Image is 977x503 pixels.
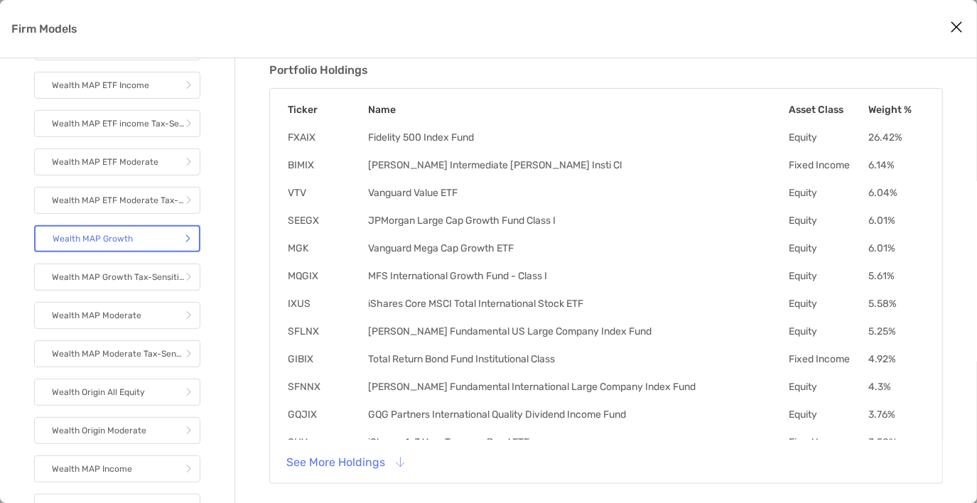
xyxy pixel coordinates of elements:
p: Wealth Origin Moderate [52,421,146,439]
td: JPMorgan Large Cap Growth Fund Class I [368,214,789,227]
button: Close modal [946,17,967,38]
td: BIMIX [287,158,368,172]
a: Wealth MAP Growth Tax-Sensitive [34,264,200,291]
td: MQGIX [287,269,368,283]
p: Wealth MAP Income [52,460,132,477]
td: Equity [788,269,868,283]
td: Fidelity 500 Index Fund [368,131,789,144]
td: Fixed Income [788,436,868,449]
p: Wealth MAP ETF Income [52,76,149,94]
td: [PERSON_NAME] Fundamental International Large Company Index Fund [368,380,789,394]
a: Wealth MAP Growth [34,225,200,252]
td: iShares Core MSCI Total International Stock ETF [368,297,789,310]
td: GIBIX [287,352,368,366]
td: Equity [788,297,868,310]
td: FXAIX [287,131,368,144]
a: Wealth MAP Moderate Tax-Sensitive [34,340,200,367]
td: Equity [788,325,868,338]
td: Equity [788,131,868,144]
a: Wealth MAP ETF income Tax-Sensitive [34,110,200,137]
td: SFNNX [287,380,368,394]
p: Wealth MAP ETF Moderate [52,153,158,171]
td: 26.42 % [868,131,925,144]
td: 4.3 % [868,380,925,394]
td: Equity [788,186,868,200]
td: MGK [287,242,368,255]
td: MFS International Growth Fund - Class I [368,269,789,283]
a: Wealth MAP ETF Income [34,72,200,99]
td: 6.01 % [868,214,925,227]
p: Wealth MAP Moderate Tax-Sensitive [52,345,185,362]
p: Wealth MAP ETF income Tax-Sensitive [52,114,185,132]
th: Asset Class [788,103,868,117]
td: [PERSON_NAME] Fundamental US Large Company Index Fund [368,325,789,338]
td: 6.04 % [868,186,925,200]
td: Equity [788,214,868,227]
td: Equity [788,242,868,255]
td: GQJIX [287,408,368,421]
p: Wealth MAP ETF Moderate Tax-Sensitive [52,191,185,209]
td: SEEGX [287,214,368,227]
td: Vanguard Value ETF [368,186,789,200]
p: Wealth MAP Moderate [52,306,141,324]
td: Vanguard Mega Cap Growth ETF [368,242,789,255]
p: Wealth Origin All Equity [52,383,145,401]
a: Wealth Origin Moderate [34,417,200,444]
p: Wealth MAP Growth Tax-Sensitive [52,268,185,286]
th: Ticker [287,103,368,117]
td: Equity [788,408,868,421]
th: Name [368,103,789,117]
td: VTV [287,186,368,200]
td: 3.58 % [868,436,925,449]
td: 5.58 % [868,297,925,310]
p: Firm Models [11,20,77,38]
td: GQG Partners International Quality Dividend Income Fund [368,408,789,421]
td: Equity [788,380,868,394]
a: Wealth MAP Income [34,455,200,482]
a: Wealth MAP ETF Moderate [34,148,200,175]
td: 6.14 % [868,158,925,172]
td: 5.25 % [868,325,925,338]
td: 6.01 % [868,242,925,255]
td: iShares 1-3 Year Treasury Bond ETF [368,436,789,449]
td: 3.76 % [868,408,925,421]
td: Total Return Bond Fund Institutional Class [368,352,789,366]
td: Fixed Income [788,352,868,366]
a: Wealth Origin All Equity [34,379,200,406]
button: See More Holdings [276,446,416,477]
td: 4.92 % [868,352,925,366]
p: Wealth MAP Growth [53,229,133,247]
th: Weight % [868,103,925,117]
td: SHY [287,436,368,449]
a: Wealth MAP ETF Moderate Tax-Sensitive [34,187,200,214]
td: Fixed Income [788,158,868,172]
h3: Portfolio Holdings [269,63,943,77]
a: Wealth MAP Moderate [34,302,200,329]
td: [PERSON_NAME] Intermediate [PERSON_NAME] Insti Cl [368,158,789,172]
td: SFLNX [287,325,368,338]
td: 5.61 % [868,269,925,283]
td: IXUS [287,297,368,310]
